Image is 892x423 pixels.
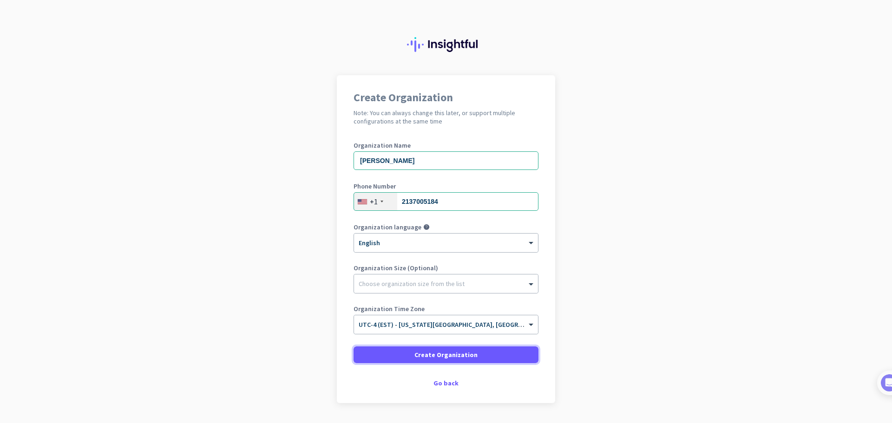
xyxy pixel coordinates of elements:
span: Create Organization [414,350,478,359]
label: Phone Number [354,183,538,189]
img: Insightful [407,37,485,52]
input: 201-555-0123 [354,192,538,211]
div: +1 [370,197,378,206]
label: Organization language [354,224,421,230]
button: Create Organization [354,346,538,363]
input: What is the name of your organization? [354,151,538,170]
label: Organization Name [354,142,538,149]
h1: Create Organization [354,92,538,103]
label: Organization Size (Optional) [354,265,538,271]
h2: Note: You can always change this later, or support multiple configurations at the same time [354,109,538,125]
div: Go back [354,380,538,386]
label: Organization Time Zone [354,306,538,312]
i: help [423,224,430,230]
